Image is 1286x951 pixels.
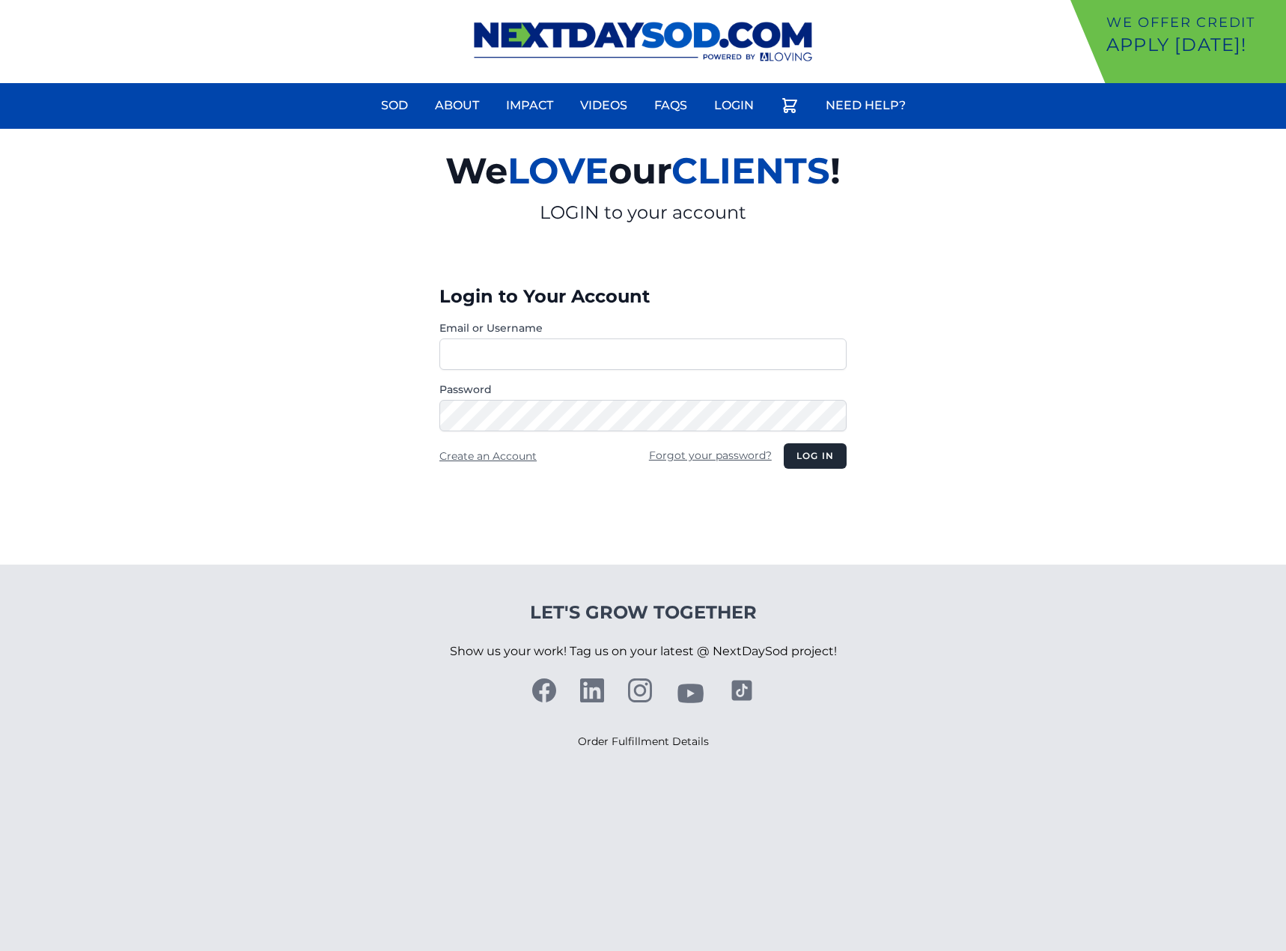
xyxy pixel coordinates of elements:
[1106,33,1280,57] p: Apply [DATE]!
[645,88,696,124] a: FAQs
[439,285,847,309] h3: Login to Your Account
[497,88,562,124] a: Impact
[784,443,847,469] button: Log in
[578,735,709,748] a: Order Fulfillment Details
[439,382,847,397] label: Password
[649,449,772,462] a: Forgot your password?
[450,601,837,625] h4: Let's Grow Together
[439,320,847,335] label: Email or Username
[426,88,488,124] a: About
[439,449,537,463] a: Create an Account
[1106,12,1280,33] p: We offer Credit
[372,88,417,124] a: Sod
[272,201,1014,225] p: LOGIN to your account
[272,141,1014,201] h2: We our !
[508,149,609,192] span: LOVE
[671,149,830,192] span: CLIENTS
[450,625,837,678] p: Show us your work! Tag us on your latest @ NextDaySod project!
[571,88,636,124] a: Videos
[705,88,763,124] a: Login
[817,88,915,124] a: Need Help?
